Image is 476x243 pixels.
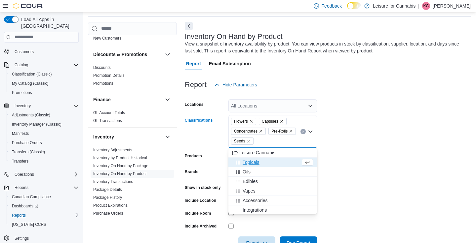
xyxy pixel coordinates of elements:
span: Accessories [243,197,267,204]
span: Classification (Classic) [12,72,52,77]
button: Clear input [300,129,306,134]
a: New Customers [93,36,121,41]
a: Transfers (Classic) [9,148,48,156]
div: Choose from the following options [228,148,317,215]
a: Package Details [93,187,122,192]
a: Dashboards [7,201,81,211]
span: Concentrates [231,128,266,135]
a: [US_STATE] CCRS [9,221,49,228]
span: Promotion Details [93,73,125,78]
button: Inventory Manager (Classic) [7,120,81,129]
a: Transfers [9,157,31,165]
span: Adjustments (Classic) [12,112,50,118]
span: Flowers [234,118,248,125]
a: Reports [9,211,28,219]
button: Remove Capsules from selection in this group [280,119,284,123]
span: Promotions [12,90,32,95]
span: Inventory On Hand by Package [93,163,148,168]
div: Kyna Crumley [422,2,430,10]
a: Inventory On Hand by Package [93,164,148,168]
h3: Inventory [93,134,114,140]
span: My Catalog (Classic) [12,81,49,86]
span: Promotions [9,89,79,97]
span: Seeds [231,137,254,145]
span: Reports [12,213,26,218]
span: Reports [15,185,28,190]
label: Brands [185,169,198,174]
button: Reports [12,184,31,192]
span: Operations [12,170,79,178]
span: Transfers [12,159,28,164]
a: Promotions [9,89,35,97]
a: Classification (Classic) [9,70,55,78]
button: Next [185,22,193,30]
a: Manifests [9,130,31,137]
h3: Report [185,81,207,89]
span: Vapes [243,188,256,194]
span: Transfers (Classic) [9,148,79,156]
h3: Discounts & Promotions [93,51,147,58]
span: Customers [15,49,34,54]
span: Settings [12,234,79,242]
span: Purchase Orders [12,140,42,145]
h3: Finance [93,96,111,103]
div: Inventory [88,146,177,236]
span: Classification (Classic) [9,70,79,78]
span: Transfers [9,157,79,165]
span: Canadian Compliance [9,193,79,201]
span: Catalog [12,61,79,69]
label: Include Archived [185,224,217,229]
button: Topicals [228,158,317,167]
span: Package Details [93,187,122,192]
span: Manifests [9,130,79,137]
button: Vapes [228,186,317,196]
p: [PERSON_NAME] [433,2,471,10]
label: Show in stock only [185,185,221,190]
button: Hide Parameters [212,78,260,91]
span: Inventory by Product Historical [93,155,147,161]
button: Promotions [7,88,81,97]
p: | [418,2,419,10]
button: Operations [12,170,37,178]
span: Hide Parameters [222,81,257,88]
button: Transfers [7,157,81,166]
span: Inventory Manager (Classic) [12,122,61,127]
a: Dashboards [9,202,41,210]
span: Manifests [12,131,29,136]
label: Classifications [185,118,213,123]
span: Inventory Transactions [93,179,133,184]
button: Transfers (Classic) [7,147,81,157]
div: View a snapshot of inventory availability by product. You can view products in stock by classific... [185,41,467,54]
button: Remove Concentrates from selection in this group [259,129,263,133]
span: Feedback [322,3,342,9]
span: Inventory On Hand by Product [93,171,146,176]
a: Inventory Adjustments [93,148,132,152]
span: My Catalog (Classic) [9,79,79,87]
span: Oils [243,168,251,175]
span: Discounts [93,65,111,70]
button: Discounts & Promotions [93,51,162,58]
button: Classification (Classic) [7,70,81,79]
span: Customers [12,47,79,56]
span: Transfers (Classic) [12,149,45,155]
span: Catalog [15,62,28,68]
span: [US_STATE] CCRS [12,222,46,227]
div: Finance [88,109,177,127]
button: My Catalog (Classic) [7,79,81,88]
a: Promotions [93,81,113,86]
a: Purchase Orders [9,139,45,147]
a: Customers [12,48,36,56]
a: Purchase Orders [93,211,123,216]
span: Concentrates [234,128,258,135]
span: Flowers [231,118,256,125]
span: Inventory [12,102,79,110]
button: Inventory [93,134,162,140]
button: Reports [7,211,81,220]
h3: Inventory On Hand by Product [185,33,283,41]
span: Capsules [262,118,278,125]
button: Settings [1,233,81,243]
a: GL Transactions [93,118,122,123]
